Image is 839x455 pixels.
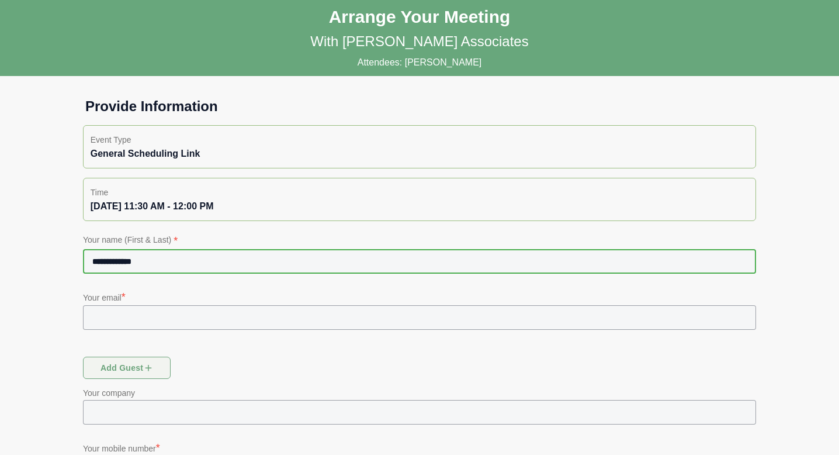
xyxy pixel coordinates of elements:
span: Add guest [100,357,154,379]
button: Add guest [83,357,171,379]
h1: Arrange Your Meeting [329,6,511,27]
p: Attendees: [PERSON_NAME] [358,56,482,70]
p: With [PERSON_NAME] Associates [310,32,528,51]
p: Your email [83,289,756,305]
h1: Provide Information [76,97,763,116]
p: Event Type [91,133,748,147]
p: Your name (First & Last) [83,233,756,249]
p: Time [91,185,748,199]
div: [DATE] 11:30 AM - 12:00 PM [91,199,748,213]
div: General Scheduling Link [91,147,748,161]
p: Your company [83,386,756,400]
